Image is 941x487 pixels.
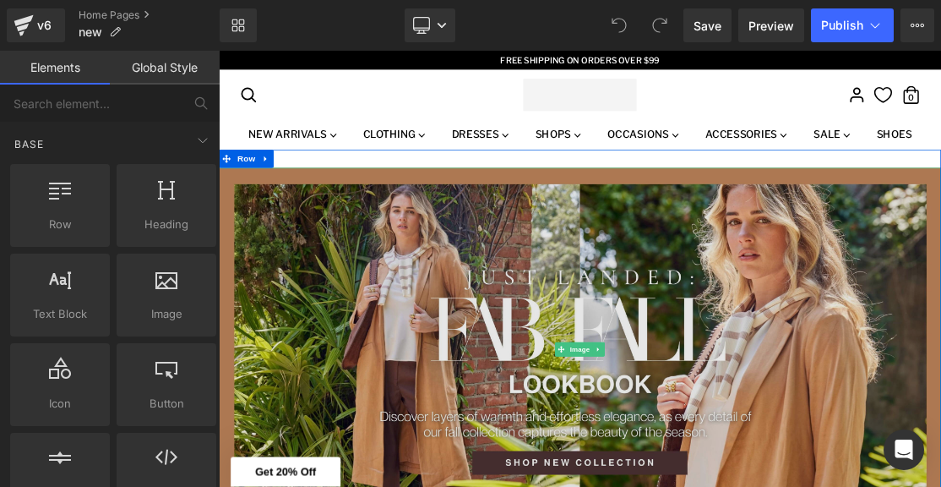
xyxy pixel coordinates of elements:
[884,430,924,470] div: Open Intercom Messenger
[79,8,220,22] a: Home Pages
[435,108,528,140] a: Shops
[493,413,529,433] span: Image
[22,140,56,166] span: Row
[56,140,78,166] a: Expand / Collapse
[643,8,677,42] button: Redo
[122,216,211,233] span: Heading
[529,413,547,433] a: Expand / Collapse
[900,8,934,42] button: More
[829,108,909,140] a: Sale
[317,108,426,140] a: Dresses
[122,395,211,413] span: Button
[192,108,308,140] a: Clothing
[537,108,666,140] a: Occasions
[25,46,59,79] a: Search
[748,17,794,35] span: Preview
[13,136,46,152] span: Base
[15,305,105,323] span: Text Block
[34,14,55,36] div: v6
[220,8,257,42] a: New Library
[602,8,636,42] button: Undo
[811,8,894,42] button: Publish
[29,108,182,140] a: New Arrivals
[15,395,105,413] span: Icon
[886,46,920,79] a: Account
[110,51,220,85] a: Global Style
[15,216,105,233] span: Row
[821,19,863,32] span: Publish
[7,8,65,42] a: v6
[694,17,721,35] span: Save
[738,8,804,42] a: Preview
[122,305,211,323] span: Image
[676,108,820,140] a: Accessories
[79,25,102,39] span: new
